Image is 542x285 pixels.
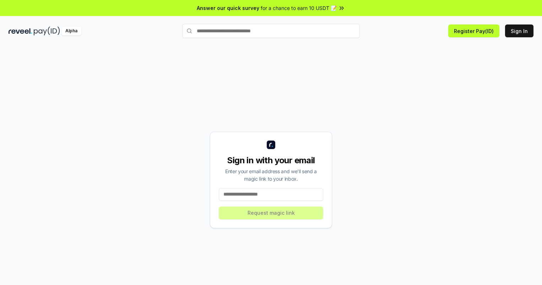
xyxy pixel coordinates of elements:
button: Sign In [505,24,533,37]
img: reveel_dark [9,27,32,35]
button: Register Pay(ID) [448,24,499,37]
img: logo_small [267,141,275,149]
span: for a chance to earn 10 USDT 📝 [261,4,337,12]
div: Alpha [61,27,81,35]
div: Enter your email address and we’ll send a magic link to your inbox. [219,168,323,182]
div: Sign in with your email [219,155,323,166]
span: Answer our quick survey [197,4,259,12]
img: pay_id [34,27,60,35]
